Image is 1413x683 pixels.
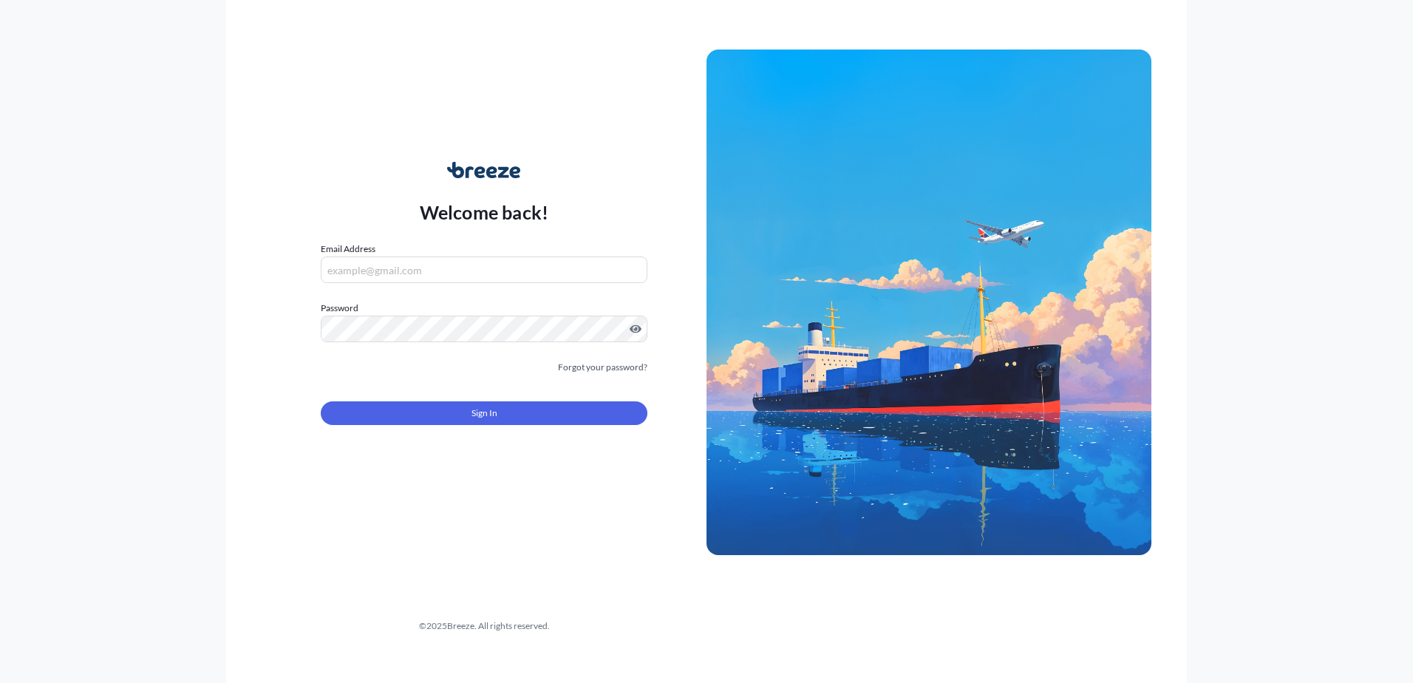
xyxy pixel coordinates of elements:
[321,301,647,316] label: Password
[321,256,647,283] input: example@gmail.com
[321,401,647,425] button: Sign In
[558,360,647,375] a: Forgot your password?
[706,50,1151,555] img: Ship illustration
[420,200,549,224] p: Welcome back!
[262,619,706,633] div: © 2025 Breeze. All rights reserved.
[630,323,641,335] button: Show password
[321,242,375,256] label: Email Address
[471,406,497,421] span: Sign In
